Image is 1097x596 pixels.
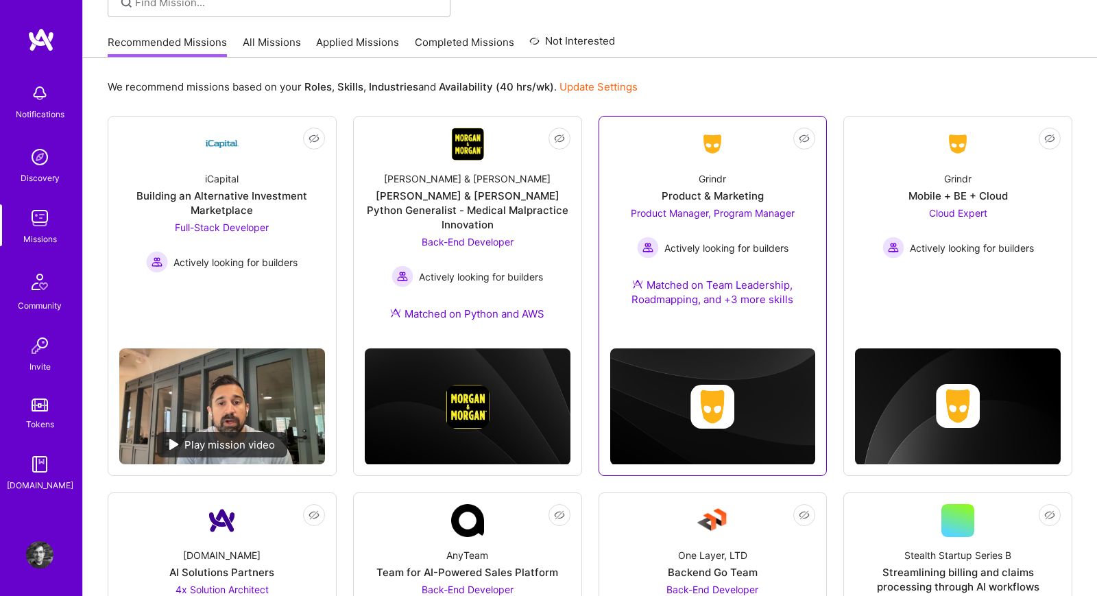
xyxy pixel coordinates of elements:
img: Company Logo [451,504,484,537]
img: Company Logo [206,128,239,160]
img: Ateam Purple Icon [632,278,643,289]
img: play [169,439,179,450]
div: AI Solutions Partners [169,565,274,580]
a: All Missions [243,35,301,58]
img: Company Logo [696,132,729,156]
div: AnyTeam [446,548,488,562]
span: 4x Solution Architect [176,584,269,595]
div: Streamlining billing and claims processing through AI workflows [855,565,1061,594]
img: User Avatar [26,541,53,569]
img: discovery [26,143,53,171]
div: [PERSON_NAME] & [PERSON_NAME] [384,171,551,186]
a: Company LogoGrindrProduct & MarketingProduct Manager, Program Manager Actively looking for builde... [610,128,816,323]
img: Company logo [446,385,490,429]
img: Company Logo [696,504,729,537]
img: bell [26,80,53,107]
div: Team for AI-Powered Sales Platform [376,565,558,580]
a: User Avatar [23,541,57,569]
img: cover [610,348,816,464]
span: Back-End Developer [422,236,514,248]
div: Stealth Startup Series B [904,548,1011,562]
img: logo [27,27,55,52]
i: icon EyeClosed [309,133,320,144]
img: guide book [26,451,53,478]
img: Company Logo [941,132,974,156]
i: icon EyeClosed [799,133,810,144]
img: cover [365,348,570,464]
img: Actively looking for builders [882,237,904,259]
b: Availability (40 hrs/wk) [439,80,554,93]
img: cover [855,348,1061,465]
i: icon EyeClosed [1044,133,1055,144]
div: Tokens [26,417,54,431]
div: Notifications [16,107,64,121]
div: [PERSON_NAME] & [PERSON_NAME] Python Generalist - Medical Malpractice Innovation [365,189,570,232]
a: Company LogoGrindrMobile + BE + CloudCloud Expert Actively looking for buildersActively looking f... [855,128,1061,290]
i: icon EyeClosed [309,510,320,521]
div: One Layer, LTD [678,548,747,562]
b: Skills [337,80,363,93]
div: Mobile + BE + Cloud [908,189,1008,203]
img: Invite [26,332,53,359]
p: We recommend missions based on your , , and . [108,80,638,94]
a: Not Interested [529,33,615,58]
img: teamwork [26,204,53,232]
a: Completed Missions [415,35,514,58]
div: Play mission video [157,432,287,457]
div: [DOMAIN_NAME] [183,548,261,562]
span: Actively looking for builders [910,241,1034,255]
img: Company logo [690,385,734,429]
div: Matched on Team Leadership, Roadmapping, and +3 more skills [610,278,816,307]
div: Backend Go Team [668,565,758,580]
img: Company logo [936,384,980,428]
i: icon EyeClosed [554,133,565,144]
b: Industries [369,80,418,93]
a: Company Logo[PERSON_NAME] & [PERSON_NAME][PERSON_NAME] & [PERSON_NAME] Python Generalist - Medica... [365,128,570,337]
div: iCapital [205,171,239,186]
div: Missions [23,232,57,246]
b: Roles [304,80,332,93]
div: Grindr [944,171,972,186]
a: Recommended Missions [108,35,227,58]
img: Actively looking for builders [146,251,168,273]
div: Building an Alternative Investment Marketplace [119,189,325,217]
span: Cloud Expert [929,207,987,219]
img: Company Logo [206,504,239,537]
i: icon EyeClosed [1044,510,1055,521]
span: Back-End Developer [422,584,514,595]
div: [DOMAIN_NAME] [7,478,73,492]
img: Actively looking for builders [637,237,659,259]
span: Product Manager, Program Manager [631,207,795,219]
span: Full-Stack Developer [175,222,269,233]
img: Actively looking for builders [391,265,413,287]
div: Matched on Python and AWS [390,307,544,321]
span: Back-End Developer [666,584,758,595]
img: Ateam Purple Icon [390,307,401,318]
span: Actively looking for builders [173,255,298,270]
div: Product & Marketing [662,189,764,203]
i: icon EyeClosed [554,510,565,521]
a: Applied Missions [316,35,399,58]
div: Invite [29,359,51,374]
i: icon EyeClosed [799,510,810,521]
span: Actively looking for builders [419,270,543,284]
div: Community [18,298,62,313]
div: Grindr [699,171,726,186]
a: Update Settings [559,80,638,93]
img: tokens [32,398,48,412]
div: Discovery [21,171,60,185]
img: Company Logo [451,128,484,160]
a: Company LogoiCapitalBuilding an Alternative Investment MarketplaceFull-Stack Developer Actively l... [119,128,325,337]
span: Actively looking for builders [664,241,788,255]
img: No Mission [119,348,325,464]
img: Community [23,265,56,298]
